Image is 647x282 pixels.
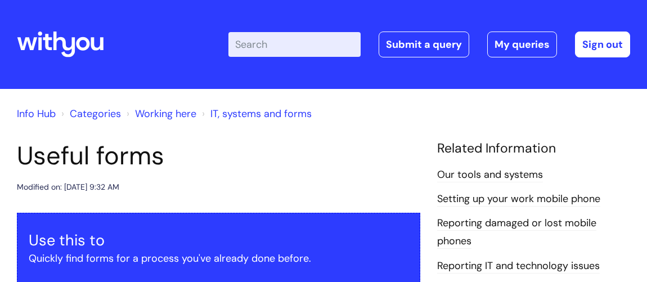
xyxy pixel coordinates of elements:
[210,107,312,120] a: IT, systems and forms
[17,141,420,171] h1: Useful forms
[199,105,312,123] li: IT, systems and forms
[575,32,630,57] a: Sign out
[437,192,600,207] a: Setting up your work mobile phone
[29,231,408,249] h3: Use this to
[228,32,361,57] input: Search
[487,32,557,57] a: My queries
[29,249,408,267] p: Quickly find forms for a process you've already done before.
[437,141,630,156] h4: Related Information
[17,180,119,194] div: Modified on: [DATE] 9:32 AM
[70,107,121,120] a: Categories
[17,107,56,120] a: Info Hub
[124,105,196,123] li: Working here
[437,216,596,249] a: Reporting damaged or lost mobile phones
[228,32,630,57] div: | -
[437,168,543,182] a: Our tools and systems
[135,107,196,120] a: Working here
[437,259,600,274] a: Reporting IT and technology issues
[379,32,469,57] a: Submit a query
[59,105,121,123] li: Solution home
